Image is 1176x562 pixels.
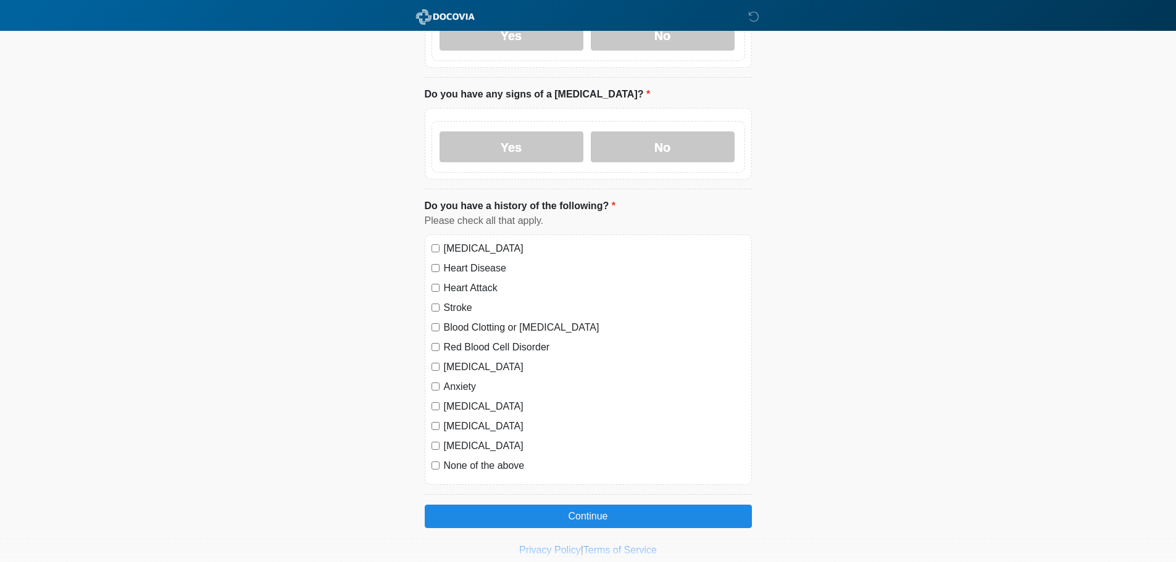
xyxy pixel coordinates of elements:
img: ABC Med Spa- GFEase Logo [412,9,478,25]
label: Yes [440,20,583,51]
input: Stroke [432,304,440,312]
label: Heart Disease [444,261,745,276]
label: None of the above [444,458,745,473]
input: [MEDICAL_DATA] [432,363,440,371]
label: Blood Clotting or [MEDICAL_DATA] [444,320,745,335]
div: Please check all that apply. [425,213,752,228]
input: Heart Disease [432,264,440,272]
label: Yes [440,131,583,162]
label: Do you have any signs of a [MEDICAL_DATA]? [425,87,651,102]
label: Red Blood Cell Disorder [444,340,745,355]
label: [MEDICAL_DATA] [444,360,745,374]
a: Terms of Service [583,545,657,555]
input: [MEDICAL_DATA] [432,244,440,252]
label: [MEDICAL_DATA] [444,241,745,256]
label: Anxiety [444,379,745,394]
label: Heart Attack [444,281,745,295]
label: [MEDICAL_DATA] [444,399,745,414]
a: | [581,545,583,555]
label: Stroke [444,300,745,315]
input: Red Blood Cell Disorder [432,343,440,351]
input: Heart Attack [432,284,440,292]
input: [MEDICAL_DATA] [432,402,440,410]
label: Do you have a history of the following? [425,199,615,213]
input: Anxiety [432,382,440,391]
input: [MEDICAL_DATA] [432,442,440,450]
input: [MEDICAL_DATA] [432,422,440,430]
a: Privacy Policy [519,545,581,555]
label: [MEDICAL_DATA] [444,439,745,453]
label: [MEDICAL_DATA] [444,419,745,434]
input: Blood Clotting or [MEDICAL_DATA] [432,323,440,331]
label: No [591,20,735,51]
label: No [591,131,735,162]
button: Continue [425,505,752,528]
input: None of the above [432,461,440,469]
